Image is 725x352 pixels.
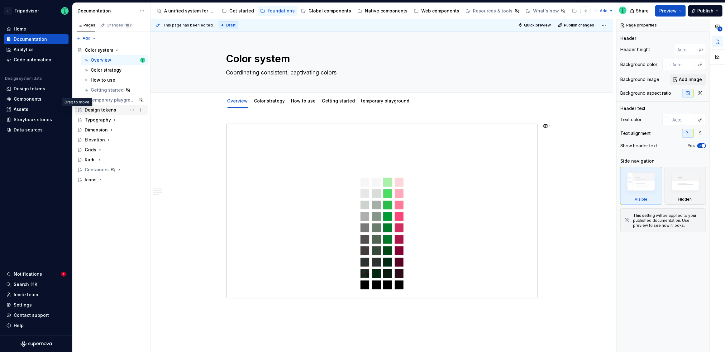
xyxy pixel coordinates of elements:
button: Search ⌘K [4,279,69,289]
a: Global components [298,6,354,16]
div: Native components [365,8,408,14]
a: How to use [81,75,148,85]
a: Elevation [75,135,148,145]
div: Home [14,26,26,32]
span: This page has been edited. [163,23,214,28]
a: Invite team [4,290,69,300]
div: Header height [620,46,650,53]
div: Storybook stories [14,117,52,123]
a: OverviewThomas Dittmer [81,55,148,65]
a: Grids [75,145,148,155]
div: Typography [85,117,111,123]
p: px [699,47,704,52]
div: Get started [229,8,254,14]
a: Assets [4,104,69,114]
span: Publish [697,8,713,14]
div: Invite team [14,292,38,298]
div: Visible [620,167,662,205]
a: Data sources [4,125,69,135]
div: Contact support [14,312,49,318]
a: Getting started [322,98,355,103]
a: Code automation [4,55,69,65]
div: Hidden [665,167,706,205]
button: TTripadvisorThomas Dittmer [1,4,71,17]
div: Overview [225,94,250,107]
button: Add image [670,74,706,85]
div: Assets [14,106,28,112]
span: Share [636,8,649,14]
div: Documentation [78,8,136,14]
a: Components [4,94,69,104]
div: temporary playground [91,97,137,103]
button: Notifications1 [4,269,69,279]
button: Help [4,321,69,331]
a: Storybook stories [4,115,69,125]
div: Resources & tools [473,8,513,14]
div: Elevation [85,137,105,143]
div: Notifications [14,271,42,277]
div: T [4,7,12,15]
div: Code automation [14,57,51,63]
a: Color strategy [81,65,148,75]
a: Analytics [4,45,69,55]
a: Color system [75,45,148,55]
textarea: Color system [225,51,537,66]
img: Thomas Dittmer [619,7,627,14]
a: Native components [355,6,410,16]
span: Add [83,36,90,41]
div: Icons [85,177,97,183]
div: Text color [620,117,642,123]
a: temporary playground [81,95,148,105]
a: Design tokens [75,105,148,115]
a: Settings [4,300,69,310]
div: Web components [421,8,459,14]
button: Preview [655,5,686,17]
div: Components [14,96,41,102]
a: Color strategy [254,98,285,103]
a: How to use [291,98,316,103]
div: Page tree [75,45,148,185]
a: Get started [219,6,256,16]
div: Color strategy [252,94,288,107]
span: Add image [679,76,702,83]
span: Publish changes [564,23,594,28]
a: Design tokens [4,84,69,94]
button: Add [592,7,615,15]
button: Add [75,34,98,43]
div: Documentation [14,36,47,42]
div: Analytics [14,46,34,53]
div: Color strategy [91,67,122,73]
div: Tripadvisor [14,8,39,14]
div: Design system data [5,76,42,81]
div: Drag to move [62,98,92,106]
img: Thomas Dittmer [140,58,145,63]
a: temporary playground [361,98,410,103]
a: Dimension [75,125,148,135]
a: Getting started [81,85,148,95]
div: Design tokens [14,86,45,92]
span: Preview [659,8,677,14]
div: Radii [85,157,96,163]
input: Auto [670,114,695,125]
span: 1 [718,26,723,31]
button: Publish [688,5,723,17]
a: Overview [227,98,248,103]
div: A unified system for every journey. [164,8,216,14]
a: What's new [523,6,568,16]
div: Design tokens [85,107,116,113]
div: Getting started [91,87,124,93]
div: Page tree [154,5,591,17]
span: Draft [226,23,236,28]
a: Web components [411,6,462,16]
div: Global components [308,8,351,14]
label: Yes [688,143,695,148]
div: Dimension [85,127,108,133]
a: A unified system for every journey. [154,6,218,16]
div: Background color [620,61,657,68]
div: Settings [14,302,32,308]
div: How to use [91,77,115,83]
button: Quick preview [516,21,554,30]
div: What's new [533,8,559,14]
a: Supernova Logo [21,341,52,347]
div: How to use [289,94,318,107]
